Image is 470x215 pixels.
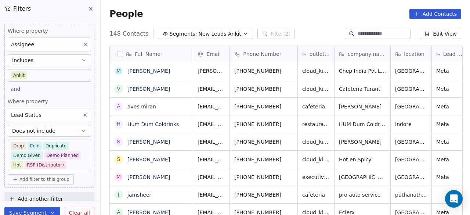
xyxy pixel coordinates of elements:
span: [EMAIL_ADDRESS][DOMAIN_NAME] [198,103,225,110]
div: a [117,103,121,110]
span: company name [348,50,386,58]
span: cafeteria [302,191,330,198]
span: Full Name [135,50,160,58]
a: jamsheer [127,192,151,198]
span: Hot en Spicy [339,156,386,163]
a: aves miran [127,104,156,110]
span: Indore [395,121,427,128]
span: [EMAIL_ADDRESS][DOMAIN_NAME] [198,121,225,128]
span: Meta [436,138,464,146]
span: [EMAIL_ADDRESS][DOMAIN_NAME] [198,156,225,163]
a: [PERSON_NAME] [127,139,170,145]
div: V [117,85,121,93]
span: [GEOGRAPHIC_DATA] [395,85,427,93]
span: pro auto service [339,191,386,198]
span: [EMAIL_ADDRESS][DOMAIN_NAME] [198,138,225,146]
div: Open Intercom Messenger [445,190,463,208]
button: Edit View [420,29,461,39]
a: [PERSON_NAME] [127,68,170,74]
span: HUM Dum Coldrinks [339,121,386,128]
div: M [116,173,121,181]
a: [PERSON_NAME] [127,174,170,180]
span: New Leads Ankit [199,30,241,38]
span: Meta [436,156,464,163]
span: [PHONE_NUMBER] [234,138,293,146]
button: Add Contacts [409,9,461,19]
span: outlet type [310,50,330,58]
span: Chep India Pvt Ltd [339,67,386,75]
span: Cafeteria Turant [339,85,386,93]
span: [PERSON_NAME] [339,138,386,146]
span: [PERSON_NAME] [339,103,386,110]
span: [PHONE_NUMBER] [234,191,293,198]
span: [EMAIL_ADDRESS][DOMAIN_NAME] [198,173,225,181]
a: [PERSON_NAME] [127,157,170,162]
span: 148 Contacts [109,29,148,38]
span: cloud_kitchen [302,67,330,75]
span: [PHONE_NUMBER] [234,173,293,181]
span: cloud_kitchen [302,85,330,93]
a: Hum Dum Coldrinks [127,121,179,127]
span: Lead Source [443,50,464,58]
span: restaurants [302,121,330,128]
span: Meta [436,67,464,75]
div: j [118,191,119,198]
span: Segments: [170,30,197,38]
span: Meta [436,85,464,93]
span: Meta [436,103,464,110]
span: [PHONE_NUMBER] [234,156,293,163]
div: Email [193,46,229,62]
div: Lead Source [432,46,468,62]
span: [EMAIL_ADDRESS][DOMAIN_NAME] [198,85,225,93]
span: Meta [436,121,464,128]
span: cafeteria [302,103,330,110]
div: company name [335,46,390,62]
div: M [116,67,121,75]
button: Filter(2) [257,29,295,39]
span: [GEOGRAPHIC_DATA] [395,138,427,146]
div: Full Name [110,46,193,62]
span: [EMAIL_ADDRESS][DOMAIN_NAME] [198,191,225,198]
span: puthanathani [395,191,427,198]
span: cloud_kitchen [302,138,330,146]
span: [GEOGRAPHIC_DATA] [395,103,427,110]
span: People [109,8,143,19]
span: location [404,50,424,58]
span: [PHONE_NUMBER] [234,85,293,93]
span: executive_kitchens [302,173,330,181]
div: location [391,46,431,62]
span: [PHONE_NUMBER] [234,103,293,110]
div: outlet type [298,46,334,62]
span: [PERSON_NAME][EMAIL_ADDRESS][DOMAIN_NAME] [198,67,225,75]
span: [GEOGRAPHIC_DATA] [339,173,386,181]
div: S [117,155,120,163]
div: H [117,120,121,128]
span: Phone Number [243,50,281,58]
span: [GEOGRAPHIC_DATA] [395,173,427,181]
div: K [117,138,120,146]
span: [PHONE_NUMBER] [234,121,293,128]
a: [PERSON_NAME] [127,86,170,92]
div: Phone Number [230,46,297,62]
span: cloud_kitchen [302,156,330,163]
span: [PHONE_NUMBER] [234,67,293,75]
span: [GEOGRAPHIC_DATA] [395,67,427,75]
span: Meta [436,173,464,181]
span: Email [206,50,221,58]
span: [GEOGRAPHIC_DATA] [395,156,427,163]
